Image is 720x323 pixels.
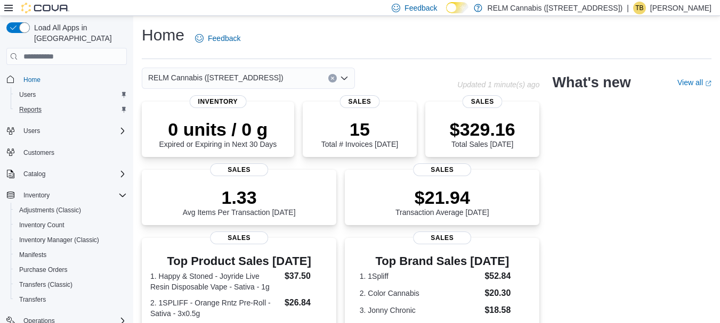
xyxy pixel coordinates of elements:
p: RELM Cannabis ([STREET_ADDRESS]) [488,2,623,14]
p: [PERSON_NAME] [650,2,711,14]
img: Cova [21,3,69,13]
button: Transfers (Classic) [11,277,131,292]
span: Transfers (Classic) [19,280,72,289]
dd: $52.84 [484,270,525,283]
dd: $18.58 [484,304,525,317]
span: Users [15,88,127,101]
span: Inventory Manager (Classic) [15,234,127,246]
a: Feedback [191,28,245,49]
button: Adjustments (Classic) [11,203,131,218]
a: Reports [15,103,46,116]
span: Transfers [15,293,127,306]
button: Transfers [11,292,131,307]
button: Inventory Manager (Classic) [11,233,131,247]
button: Inventory Count [11,218,131,233]
a: Purchase Orders [15,263,72,276]
a: View allExternal link [677,78,711,87]
a: Adjustments (Classic) [15,204,85,217]
a: Transfers (Classic) [15,278,77,291]
span: Adjustments (Classic) [19,206,81,214]
div: Transaction Average [DATE] [395,187,489,217]
button: Manifests [11,247,131,262]
span: Adjustments (Classic) [15,204,127,217]
p: 1.33 [183,187,296,208]
p: $329.16 [450,119,515,140]
dd: $20.30 [484,287,525,300]
dt: 3. Jonny Chronic [360,305,481,316]
button: Clear input [328,74,337,82]
input: Dark Mode [446,2,468,13]
span: Transfers (Classic) [15,278,127,291]
a: Inventory Manager (Classic) [15,234,103,246]
button: Catalog [19,168,50,180]
button: Users [2,123,131,138]
p: $21.94 [395,187,489,208]
svg: External link [705,80,711,87]
span: Inventory [19,189,127,202]
span: Feedback [208,33,240,44]
button: Reports [11,102,131,117]
button: Inventory [2,188,131,203]
button: Users [11,87,131,102]
button: Home [2,71,131,87]
span: Transfers [19,295,46,304]
a: Customers [19,146,59,159]
span: Customers [23,148,54,157]
span: Inventory [23,191,50,200]
div: Total # Invoices [DATE] [321,119,398,148]
span: Sales [463,95,503,108]
span: Inventory Count [19,221,64,229]
div: Avg Items Per Transaction [DATE] [183,187,296,217]
h3: Top Brand Sales [DATE] [360,255,525,268]
dt: 1. Happy & Stoned - Joyride Live Resin Disposable Vape - Sativa - 1g [150,271,280,292]
h3: Top Product Sales [DATE] [150,255,328,268]
span: Purchase Orders [15,263,127,276]
span: Sales [413,163,472,176]
span: Sales [210,231,269,244]
span: Inventory [190,95,247,108]
span: Customers [19,146,127,159]
span: Load All Apps in [GEOGRAPHIC_DATA] [30,22,127,44]
dd: $37.50 [285,270,328,283]
button: Users [19,125,44,137]
dt: 2. Color Cannabis [360,288,481,299]
p: 15 [321,119,398,140]
span: Manifests [15,249,127,261]
span: Inventory Count [15,219,127,231]
span: Sales [210,163,269,176]
span: Catalog [23,170,45,178]
div: Expired or Expiring in Next 30 Days [159,119,277,148]
span: Reports [15,103,127,116]
span: Users [19,90,36,99]
span: Home [19,72,127,86]
span: Sales [339,95,379,108]
div: Total Sales [DATE] [450,119,515,148]
a: Transfers [15,293,50,306]
button: Open list of options [340,74,349,82]
span: Catalog [19,168,127,180]
dt: 2. 1SPLIFF - Orange Rntz Pre-Roll - Sativa - 3x0.5g [150,297,280,319]
span: Manifests [19,251,46,259]
a: Manifests [15,249,51,261]
a: Users [15,88,40,101]
h1: Home [142,24,184,46]
button: Inventory [19,189,54,202]
dd: $26.84 [285,296,328,309]
span: Reports [19,105,42,114]
p: | [627,2,629,14]
button: Catalog [2,167,131,181]
span: Users [23,127,40,135]
span: Feedback [405,3,437,13]
span: TB [635,2,643,14]
div: Tyler Beckett [633,2,646,14]
span: Inventory Manager (Classic) [19,236,99,244]
span: Home [23,76,41,84]
span: Purchase Orders [19,266,68,274]
p: 0 units / 0 g [159,119,277,140]
p: Updated 1 minute(s) ago [457,80,539,89]
button: Customers [2,145,131,160]
span: RELM Cannabis ([STREET_ADDRESS]) [148,71,284,84]
span: Sales [413,231,472,244]
a: Inventory Count [15,219,69,231]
